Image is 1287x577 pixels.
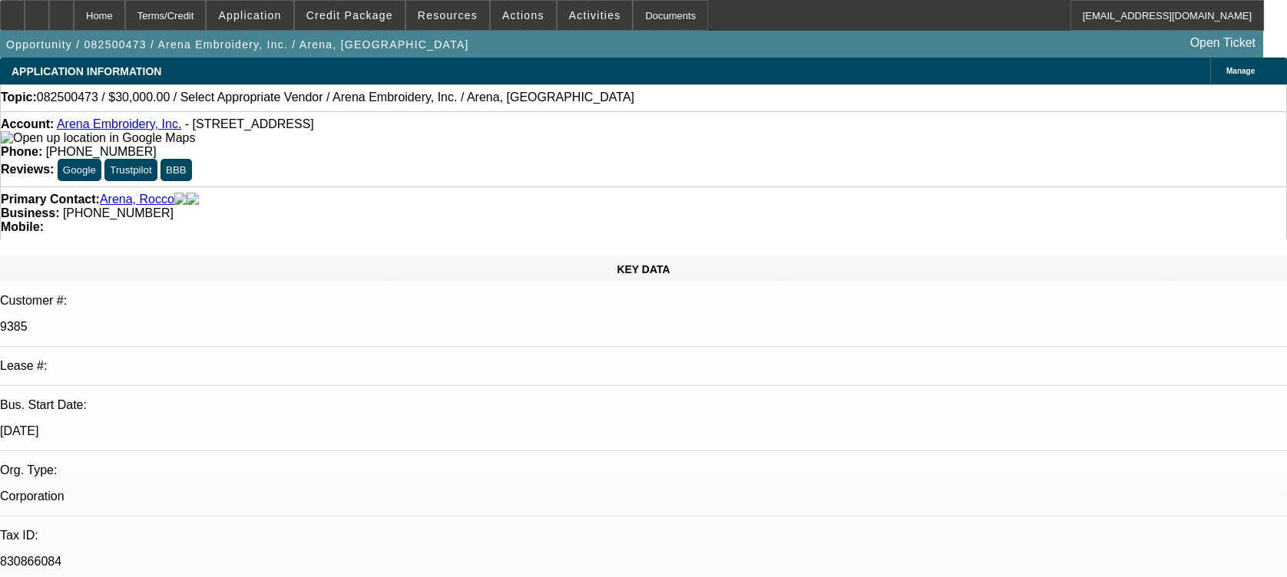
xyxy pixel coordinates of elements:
[1,117,54,130] strong: Account:
[617,263,670,275] span: KEY DATA
[6,38,469,51] span: Opportunity / 082500473 / Arena Embroidery, Inc. / Arena, [GEOGRAPHIC_DATA]
[1,131,195,144] a: View Google Maps
[306,9,393,21] span: Credit Package
[185,117,314,130] span: - [STREET_ADDRESS]
[502,9,544,21] span: Actions
[491,1,556,30] button: Actions
[1,163,54,176] strong: Reviews:
[1,145,42,158] strong: Phone:
[46,145,157,158] span: [PHONE_NUMBER]
[1,131,195,145] img: Open up location in Google Maps
[406,1,489,30] button: Resources
[58,159,101,181] button: Google
[1,206,59,219] strong: Business:
[557,1,633,30] button: Activities
[1,91,37,104] strong: Topic:
[569,9,621,21] span: Activities
[160,159,192,181] button: BBB
[295,1,405,30] button: Credit Package
[187,193,199,206] img: linkedin-icon.png
[12,65,161,77] span: APPLICATION INFORMATION
[63,206,174,219] span: [PHONE_NUMBER]
[1,193,100,206] strong: Primary Contact:
[57,117,181,130] a: Arena Embroidery, Inc.
[218,9,281,21] span: Application
[174,193,187,206] img: facebook-icon.png
[100,193,174,206] a: Arena, Rocco
[1226,67,1255,75] span: Manage
[1,220,44,233] strong: Mobile:
[418,9,478,21] span: Resources
[104,159,157,181] button: Trustpilot
[207,1,293,30] button: Application
[1184,30,1262,56] a: Open Ticket
[37,91,634,104] span: 082500473 / $30,000.00 / Select Appropriate Vendor / Arena Embroidery, Inc. / Arena, [GEOGRAPHIC_...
